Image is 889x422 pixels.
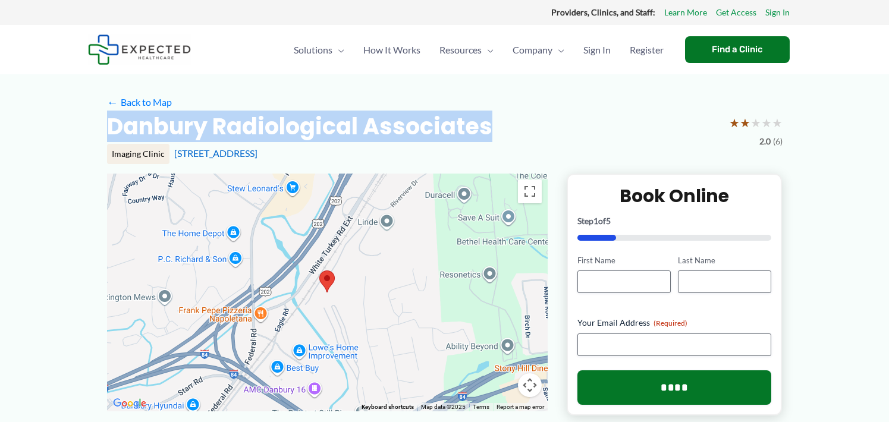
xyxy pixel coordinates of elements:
span: 1 [593,216,598,226]
img: Google [110,396,149,411]
a: SolutionsMenu Toggle [284,29,354,71]
button: Toggle fullscreen view [518,179,542,203]
a: Terms (opens in new tab) [473,404,489,410]
span: Sign In [583,29,611,71]
a: Register [620,29,673,71]
a: CompanyMenu Toggle [503,29,574,71]
span: Register [630,29,664,71]
a: [STREET_ADDRESS] [174,147,257,159]
span: Solutions [294,29,332,71]
a: ResourcesMenu Toggle [430,29,503,71]
nav: Primary Site Navigation [284,29,673,71]
span: ★ [740,112,750,134]
strong: Providers, Clinics, and Staff: [551,7,655,17]
button: Keyboard shortcuts [362,403,414,411]
span: ★ [772,112,783,134]
label: Last Name [678,255,771,266]
label: First Name [577,255,671,266]
a: Find a Clinic [685,36,790,63]
a: How It Works [354,29,430,71]
a: Sign In [574,29,620,71]
a: Learn More [664,5,707,20]
h2: Book Online [577,184,772,207]
span: Company [513,29,552,71]
span: Menu Toggle [482,29,494,71]
a: Open this area in Google Maps (opens a new window) [110,396,149,411]
span: ← [107,96,118,108]
span: 2.0 [759,134,771,149]
span: Map data ©2025 [421,404,466,410]
a: Sign In [765,5,790,20]
span: Menu Toggle [332,29,344,71]
a: Report a map error [497,404,544,410]
span: (6) [773,134,783,149]
a: Get Access [716,5,756,20]
p: Step of [577,217,772,225]
span: Menu Toggle [552,29,564,71]
label: Your Email Address [577,317,772,329]
div: Imaging Clinic [107,144,169,164]
span: Resources [439,29,482,71]
span: ★ [761,112,772,134]
span: 5 [606,216,611,226]
a: ←Back to Map [107,93,172,111]
span: (Required) [654,319,687,327]
span: ★ [729,112,740,134]
h2: Danbury Radiological Associates [107,112,492,141]
span: ★ [750,112,761,134]
span: How It Works [363,29,420,71]
img: Expected Healthcare Logo - side, dark font, small [88,34,191,65]
button: Map camera controls [518,373,542,397]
